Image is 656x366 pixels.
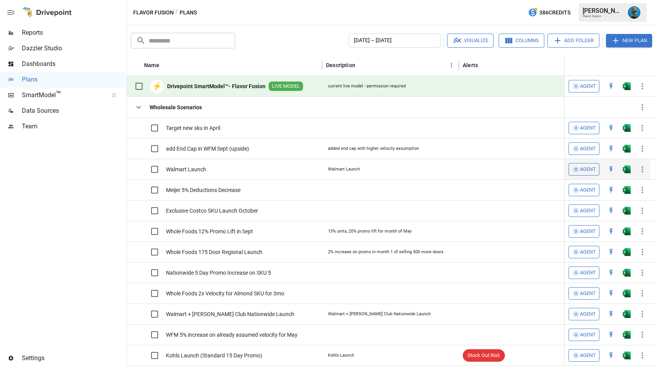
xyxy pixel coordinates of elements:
div: Open in Quick Edit [607,331,615,339]
span: Agent [580,82,596,91]
span: Whole Foods 12% Promo Lift in Sept [166,227,253,235]
img: quick-edit-flash.b8aec18c.svg [607,82,615,90]
button: Agent [569,225,599,238]
div: Open in Quick Edit [607,82,615,90]
span: Stock Out Risk [463,352,505,359]
div: Walmart + [PERSON_NAME] Club Nationwide Launch [328,311,431,317]
span: SmartModel [22,91,103,100]
div: current live model - permission required [328,83,406,89]
div: 2% increase on promo in month 1 of selling 500 more doors [328,249,444,255]
button: Lance Quejada [623,2,645,23]
button: Description column menu [446,60,457,71]
img: quick-edit-flash.b8aec18c.svg [607,186,615,194]
div: Open in Excel [623,269,631,277]
span: Agent [580,227,596,236]
div: Walmart Launch [328,166,360,172]
button: Sort [356,60,367,71]
div: Lance Quejada [628,6,640,19]
div: ⚡ [150,80,164,93]
img: quick-edit-flash.b8aec18c.svg [607,248,615,256]
img: excel-icon.76473adf.svg [623,124,631,132]
div: Open in Excel [623,310,631,318]
button: Visualize [447,34,494,48]
img: quick-edit-flash.b8aec18c.svg [607,124,615,132]
div: Open in Excel [623,82,631,90]
button: Agent [569,204,599,217]
span: Walmart + [PERSON_NAME] Club Nationwide Launch [166,310,294,318]
div: Open in Quick Edit [607,186,615,194]
span: Agent [580,351,596,360]
span: Agent [580,186,596,195]
div: Open in Excel [623,186,631,194]
span: Nationwide 5 Day Promo Increase on SKU 5 [166,269,271,277]
span: Whole Foods 2x Velocity for Almond SKU for 3mo [166,290,284,297]
div: Open in Excel [623,290,631,297]
button: Agent [569,246,599,258]
div: Kohls Launch [328,352,354,359]
span: Team [22,122,125,131]
span: LIVE MODEL [269,83,303,90]
span: Agent [580,330,596,339]
div: / [175,8,178,18]
span: Settings [22,354,125,363]
img: quick-edit-flash.b8aec18c.svg [607,227,615,235]
div: Open in Quick Edit [607,165,615,173]
div: Flavor Fusion [583,14,623,18]
img: quick-edit-flash.b8aec18c.svg [607,207,615,215]
button: Agent [569,163,599,176]
div: Open in Excel [623,145,631,153]
span: Target new sku in April [166,124,220,132]
span: Agent [580,206,596,215]
button: Agent [569,122,599,134]
span: Walmart Launch [166,165,206,173]
div: Open in Excel [623,352,631,359]
button: 386Credits [525,5,574,20]
div: Open in Excel [623,124,631,132]
img: excel-icon.76473adf.svg [623,269,631,277]
span: WFM 5% increase on already assumed velocity for May [166,331,298,339]
div: added end cap with higher velocity assumption [328,146,419,152]
button: Sort [160,60,171,71]
img: excel-icon.76473adf.svg [623,186,631,194]
div: Open in Quick Edit [607,269,615,277]
button: Agent [569,184,599,196]
img: excel-icon.76473adf.svg [623,82,631,90]
img: excel-icon.76473adf.svg [623,227,631,235]
div: Name [144,62,159,68]
span: Dashboards [22,59,125,69]
div: Alerts [463,62,478,68]
div: Open in Quick Edit [607,207,615,215]
button: Agent [569,267,599,279]
button: Agent [569,287,599,300]
img: excel-icon.76473adf.svg [623,331,631,339]
button: New Plan [606,34,652,47]
span: Meijer 5% Deductions Decrease [166,186,241,194]
img: excel-icon.76473adf.svg [623,207,631,215]
button: Columns [499,34,544,48]
button: Agent [569,349,599,362]
img: quick-edit-flash.b8aec18c.svg [607,165,615,173]
img: quick-edit-flash.b8aec18c.svg [607,310,615,318]
span: Agent [580,310,596,319]
div: Open in Quick Edit [607,248,615,256]
img: excel-icon.76473adf.svg [623,248,631,256]
span: Agent [580,289,596,298]
button: Sort [479,60,490,71]
button: Agent [569,308,599,320]
span: Whole Foods 175 Door Regional Launch [166,248,262,256]
div: Open in Excel [623,165,631,173]
div: Open in Excel [623,248,631,256]
button: Flavor Fusion [133,8,174,18]
button: Sort [639,60,650,71]
button: Agent [569,80,599,92]
button: Add Folder [547,34,599,48]
div: Open in Excel [623,207,631,215]
span: Reports [22,28,125,37]
span: Data Sources [22,106,125,115]
span: Exclusive Costco SKU Launch October [166,207,258,215]
b: Drivepoint SmartModel™- Flavor Fusion [167,82,266,90]
img: quick-edit-flash.b8aec18c.svg [607,352,615,359]
div: Open in Quick Edit [607,310,615,318]
div: Open in Excel [623,227,631,235]
button: Agent [569,329,599,341]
